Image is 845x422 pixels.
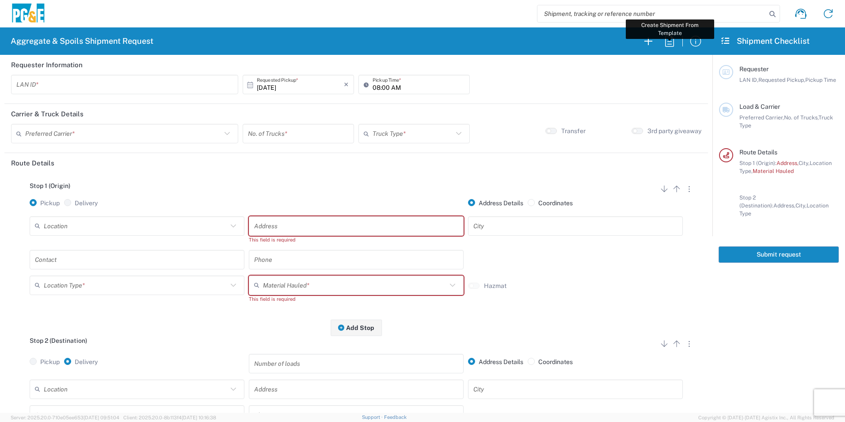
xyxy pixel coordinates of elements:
[776,160,799,166] span: Address,
[805,77,836,83] span: Pickup Time
[528,358,573,366] label: Coordinates
[331,319,382,336] button: Add Stop
[11,159,54,168] h2: Route Details
[739,114,784,121] span: Preferred Carrier,
[647,127,701,135] label: 3rd party giveaway
[799,160,810,166] span: City,
[528,199,573,207] label: Coordinates
[11,36,153,46] h2: Aggregate & Spoils Shipment Request
[773,202,796,209] span: Address,
[739,160,776,166] span: Stop 1 (Origin):
[182,415,216,420] span: [DATE] 10:16:38
[739,103,780,110] span: Load & Carrier
[796,202,807,209] span: City,
[249,295,464,303] div: This field is required
[739,65,769,73] span: Requester
[30,182,70,189] span: Stop 1 (Origin)
[11,61,83,69] h2: Requester Information
[537,5,766,22] input: Shipment, tracking or reference number
[484,282,506,290] label: Hazmat
[784,114,818,121] span: No. of Trucks,
[758,77,805,83] span: Requested Pickup,
[739,77,758,83] span: LAN ID,
[739,149,777,156] span: Route Details
[11,4,46,24] img: pge
[719,246,839,263] button: Submit request
[362,414,384,420] a: Support
[720,36,810,46] h2: Shipment Checklist
[249,236,464,244] div: This field is required
[11,110,84,119] h2: Carrier & Truck Details
[384,414,407,420] a: Feedback
[561,127,586,135] label: Transfer
[11,415,119,420] span: Server: 2025.20.0-710e05ee653
[468,358,523,366] label: Address Details
[344,77,349,92] i: ×
[123,415,216,420] span: Client: 2025.20.0-8b113f4
[753,168,794,174] span: Material Hauled
[468,199,523,207] label: Address Details
[739,194,773,209] span: Stop 2 (Destination):
[30,337,87,344] span: Stop 2 (Destination)
[84,415,119,420] span: [DATE] 09:51:04
[698,414,834,422] span: Copyright © [DATE]-[DATE] Agistix Inc., All Rights Reserved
